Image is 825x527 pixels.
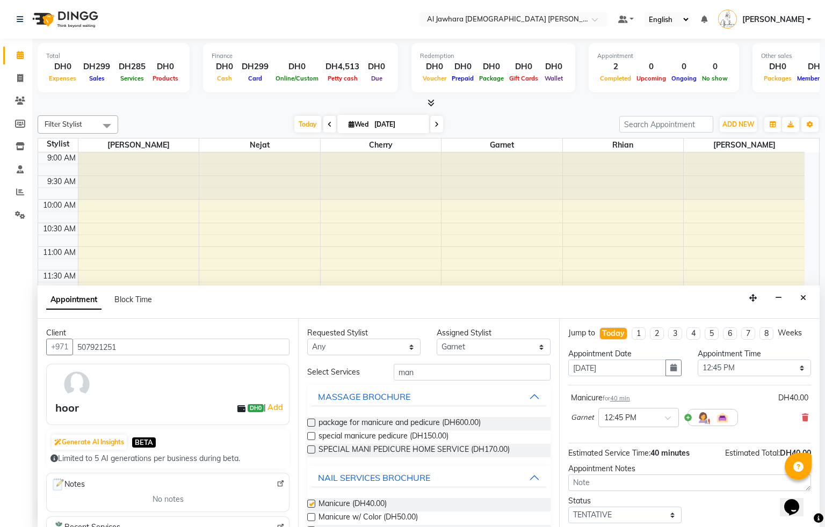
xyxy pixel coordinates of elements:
li: 5 [705,327,719,340]
div: 10:30 AM [41,223,78,235]
div: Jump to [568,327,595,339]
li: 4 [686,327,700,340]
div: Appointment Notes [568,463,811,474]
div: 11:00 AM [41,247,78,258]
div: Status [568,495,682,507]
span: Estimated Total: [725,448,780,458]
span: Completed [597,75,634,82]
span: Garnet [571,412,594,423]
span: [PERSON_NAME] [78,138,199,152]
div: 0 [699,61,730,73]
button: +971 [46,339,73,355]
span: Upcoming [634,75,669,82]
div: DH285 [114,61,150,73]
input: Search by service name [394,364,551,380]
div: DH0 [150,61,181,73]
div: Redemption [420,52,567,61]
div: DH0 [420,61,449,73]
iframe: chat widget [780,484,814,516]
input: Search Appointment [619,116,713,133]
span: Packages [761,75,794,82]
div: 0 [669,61,699,73]
span: Cherry [321,138,442,152]
span: SPECIAL MANI PEDICURE HOME SERVICE (DH170.00) [319,444,510,457]
div: DH4,513 [321,61,364,73]
div: DH40.00 [778,392,808,404]
button: Close [795,290,811,306]
span: Block Time [114,295,152,304]
span: rhian [563,138,684,152]
span: Cash [214,75,235,82]
span: nejat [199,138,320,152]
span: BETA [132,437,156,448]
div: Assigned Stylist [437,327,550,339]
span: [PERSON_NAME] [742,14,805,25]
div: Today [602,328,625,339]
span: special manicure pedicure (DH150.00) [319,430,448,444]
img: avatar [61,369,92,400]
div: DH0 [506,61,541,73]
div: Finance [212,52,389,61]
div: Stylist [38,138,78,150]
div: 2 [597,61,634,73]
li: 1 [632,327,646,340]
li: 8 [759,327,773,340]
div: Manicure [571,392,630,404]
span: DH0 [248,404,264,413]
a: Add [266,401,285,414]
div: NAIL SERVICES BROCHURE [318,471,430,484]
span: 40 minutes [650,448,690,458]
span: [PERSON_NAME] [684,138,805,152]
div: DH0 [46,61,79,73]
span: Services [118,75,147,82]
div: DH299 [237,61,273,73]
span: Manicure (DH40.00) [319,498,387,511]
input: Search by Name/Mobile/Email/Code [73,339,290,355]
span: Package [476,75,506,82]
span: Expenses [46,75,79,82]
div: MASSAGE BROCHURE [318,390,410,403]
button: ADD NEW [720,117,757,132]
span: No notes [153,494,184,505]
span: Garnet [442,138,562,152]
span: Petty cash [325,75,360,82]
span: | [264,401,285,414]
input: yyyy-mm-dd [568,360,666,376]
div: Total [46,52,181,61]
span: Gift Cards [506,75,541,82]
button: MASSAGE BROCHURE [312,387,546,406]
div: 9:30 AM [45,176,78,187]
input: 2025-09-03 [371,116,425,133]
div: hoor [55,400,79,416]
button: NAIL SERVICES BROCHURE [312,468,546,487]
div: Select Services [299,367,386,378]
span: Online/Custom [273,75,321,82]
span: Prepaid [449,75,476,82]
div: DH0 [476,61,506,73]
span: Appointment [46,290,102,310]
div: DH0 [541,61,567,73]
div: DH0 [449,61,476,73]
li: 7 [741,327,755,340]
span: package for manicure and pedicure (DH600.00) [319,417,481,430]
img: logo [27,4,101,34]
span: Today [294,116,321,133]
small: for [603,394,630,402]
span: Products [150,75,181,82]
li: 3 [668,327,682,340]
div: Appointment [597,52,730,61]
span: Estimated Service Time: [568,448,650,458]
img: Interior.png [716,411,729,424]
div: Appointment Time [698,348,811,360]
span: 40 min [610,394,630,402]
span: Notes [51,478,85,492]
div: 9:00 AM [45,152,78,164]
div: Limited to 5 AI generations per business during beta. [50,453,285,464]
span: Due [368,75,385,82]
span: No show [699,75,730,82]
li: 6 [723,327,737,340]
span: Card [245,75,265,82]
div: 10:00 AM [41,200,78,211]
button: Generate AI Insights [52,435,127,450]
div: 11:30 AM [41,270,78,282]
